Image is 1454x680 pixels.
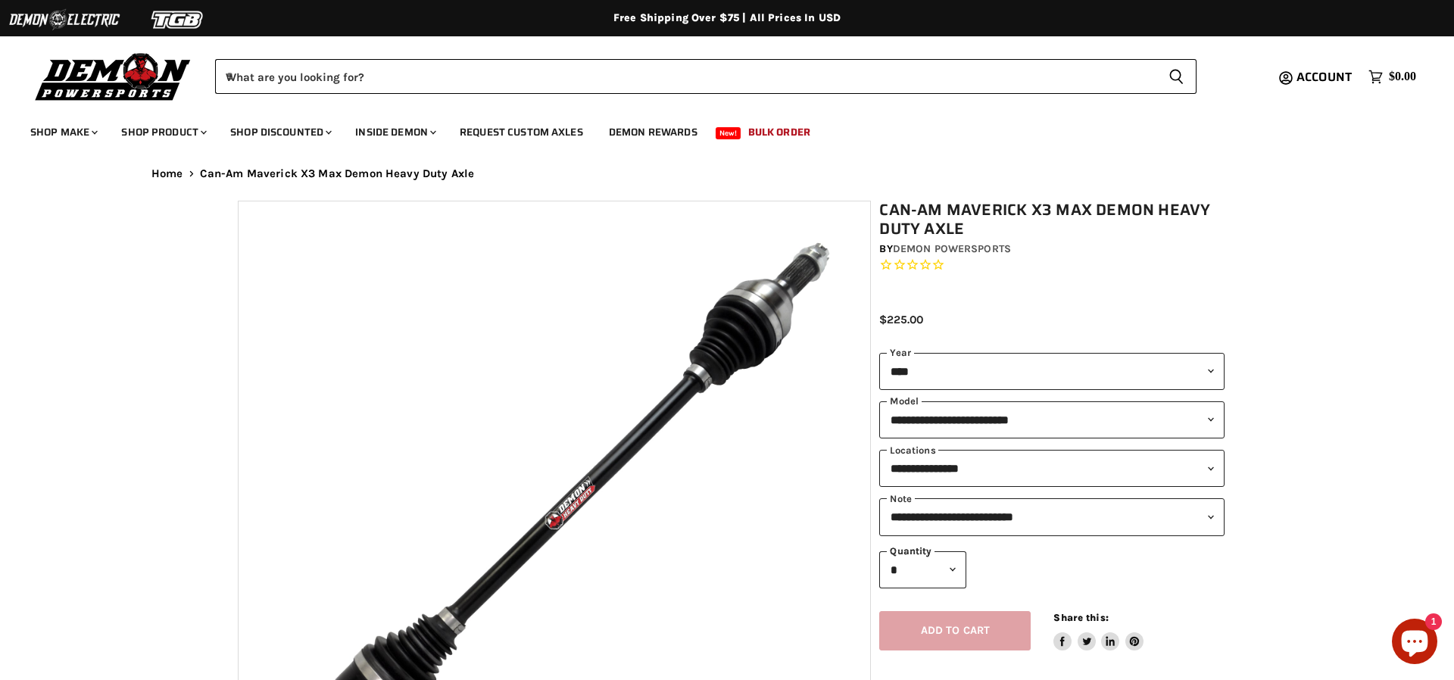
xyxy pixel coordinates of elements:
[121,167,1333,180] nav: Breadcrumbs
[1053,611,1144,651] aside: Share this:
[879,353,1225,390] select: year
[219,117,341,148] a: Shop Discounted
[344,117,445,148] a: Inside Demon
[121,5,235,34] img: TGB Logo 2
[879,257,1225,273] span: Rated 0.0 out of 5 stars 0 reviews
[879,241,1225,257] div: by
[893,242,1011,255] a: Demon Powersports
[879,313,923,326] span: $225.00
[110,117,216,148] a: Shop Product
[30,49,196,103] img: Demon Powersports
[879,551,966,588] select: Quantity
[879,401,1225,438] select: modal-name
[879,450,1225,487] select: keys
[1389,70,1416,84] span: $0.00
[448,117,594,148] a: Request Custom Axles
[737,117,822,148] a: Bulk Order
[1290,70,1361,84] a: Account
[19,111,1412,148] ul: Main menu
[8,5,121,34] img: Demon Electric Logo 2
[19,117,107,148] a: Shop Make
[151,167,183,180] a: Home
[1296,67,1352,86] span: Account
[879,201,1225,239] h1: Can-Am Maverick X3 Max Demon Heavy Duty Axle
[200,167,475,180] span: Can-Am Maverick X3 Max Demon Heavy Duty Axle
[1387,619,1442,668] inbox-online-store-chat: Shopify online store chat
[121,11,1333,25] div: Free Shipping Over $75 | All Prices In USD
[1053,612,1108,623] span: Share this:
[1156,59,1197,94] button: Search
[215,59,1197,94] form: Product
[716,127,741,139] span: New!
[879,498,1225,535] select: keys
[1361,66,1424,88] a: $0.00
[598,117,709,148] a: Demon Rewards
[215,59,1156,94] input: When autocomplete results are available use up and down arrows to review and enter to select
